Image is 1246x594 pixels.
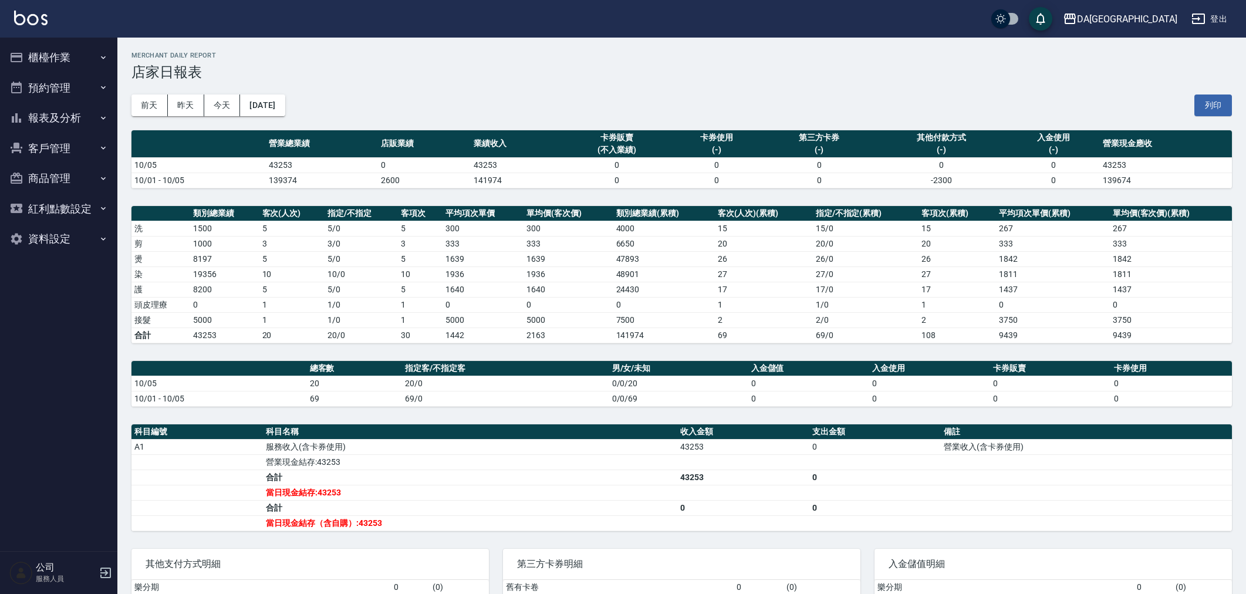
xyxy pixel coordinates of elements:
td: 108 [919,328,996,343]
td: 1 / 0 [813,297,919,312]
td: 合計 [263,470,677,485]
td: 0 [378,157,471,173]
th: 指定客/不指定客 [402,361,609,376]
td: 27 [715,266,813,282]
button: 昨天 [168,95,204,116]
td: 5000 [443,312,524,328]
td: 17 / 0 [813,282,919,297]
td: 0 [748,391,869,406]
td: 1437 [1110,282,1232,297]
td: 1936 [524,266,613,282]
td: 1437 [996,282,1110,297]
td: 17 [919,282,996,297]
td: 1640 [524,282,613,297]
td: 69 [715,328,813,343]
td: 10 / 0 [325,266,398,282]
td: 43253 [190,328,259,343]
th: 業績收入 [471,130,563,158]
td: 0 [613,297,715,312]
td: 0 [1007,173,1100,188]
td: 0 [1110,297,1232,312]
button: 紅利點數設定 [5,194,113,224]
td: 0/0/20 [609,376,748,391]
td: 10/05 [131,376,307,391]
td: 0 [677,500,809,515]
img: Logo [14,11,48,25]
td: 15 [919,221,996,236]
td: 1811 [996,266,1110,282]
th: 男/女/未知 [609,361,748,376]
td: 0 [869,376,990,391]
td: 0 [996,297,1110,312]
td: 1639 [524,251,613,266]
td: 5 [259,221,325,236]
th: 支出金額 [809,424,941,440]
td: 營業現金結存:43253 [263,454,677,470]
table: a dense table [131,206,1232,343]
td: 1 / 0 [325,312,398,328]
td: 0 [763,173,875,188]
th: 收入金額 [677,424,809,440]
td: 69/0 [813,328,919,343]
td: 333 [1110,236,1232,251]
td: 1500 [190,221,259,236]
table: a dense table [131,130,1232,188]
th: 卡券使用 [1111,361,1232,376]
td: 4000 [613,221,715,236]
td: 3 [398,236,443,251]
th: 平均項次單價(累積) [996,206,1110,221]
td: 3 / 0 [325,236,398,251]
td: 營業收入(含卡券使用) [941,439,1232,454]
td: 1 [715,297,813,312]
td: 141974 [471,173,563,188]
td: 0 [1111,376,1232,391]
td: 15 [715,221,813,236]
div: 第三方卡券 [766,131,872,144]
table: a dense table [131,361,1232,407]
td: 300 [524,221,613,236]
td: 9439 [996,328,1110,343]
td: 0 [809,500,941,515]
td: 1811 [1110,266,1232,282]
td: 5000 [190,312,259,328]
div: (不入業績) [566,144,667,156]
td: 10 [398,266,443,282]
button: 預約管理 [5,73,113,103]
td: 1 [398,297,443,312]
td: 20/0 [325,328,398,343]
td: 26 [919,251,996,266]
div: 卡券使用 [673,131,760,144]
td: 5 [259,251,325,266]
button: 今天 [204,95,241,116]
td: 0 [748,376,869,391]
td: 2 / 0 [813,312,919,328]
td: 47893 [613,251,715,266]
td: 15 / 0 [813,221,919,236]
td: A1 [131,439,263,454]
td: 合計 [131,328,190,343]
td: 0 [190,297,259,312]
td: 5 / 0 [325,251,398,266]
td: 0 [1111,391,1232,406]
span: 入金儲值明細 [889,558,1218,570]
td: 5000 [524,312,613,328]
td: 26 / 0 [813,251,919,266]
td: 7500 [613,312,715,328]
td: 26 [715,251,813,266]
button: save [1029,7,1052,31]
td: 0/0/69 [609,391,748,406]
td: 20 [715,236,813,251]
td: 0 [763,157,875,173]
th: 類別總業績(累積) [613,206,715,221]
button: 前天 [131,95,168,116]
td: 1842 [1110,251,1232,266]
td: 1 [919,297,996,312]
th: 營業現金應收 [1100,130,1232,158]
td: 9439 [1110,328,1232,343]
th: 營業總業績 [266,130,378,158]
td: 0 [670,173,763,188]
button: 商品管理 [5,163,113,194]
th: 客次(人次)(累積) [715,206,813,221]
td: -2300 [875,173,1007,188]
td: 1 [259,312,325,328]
